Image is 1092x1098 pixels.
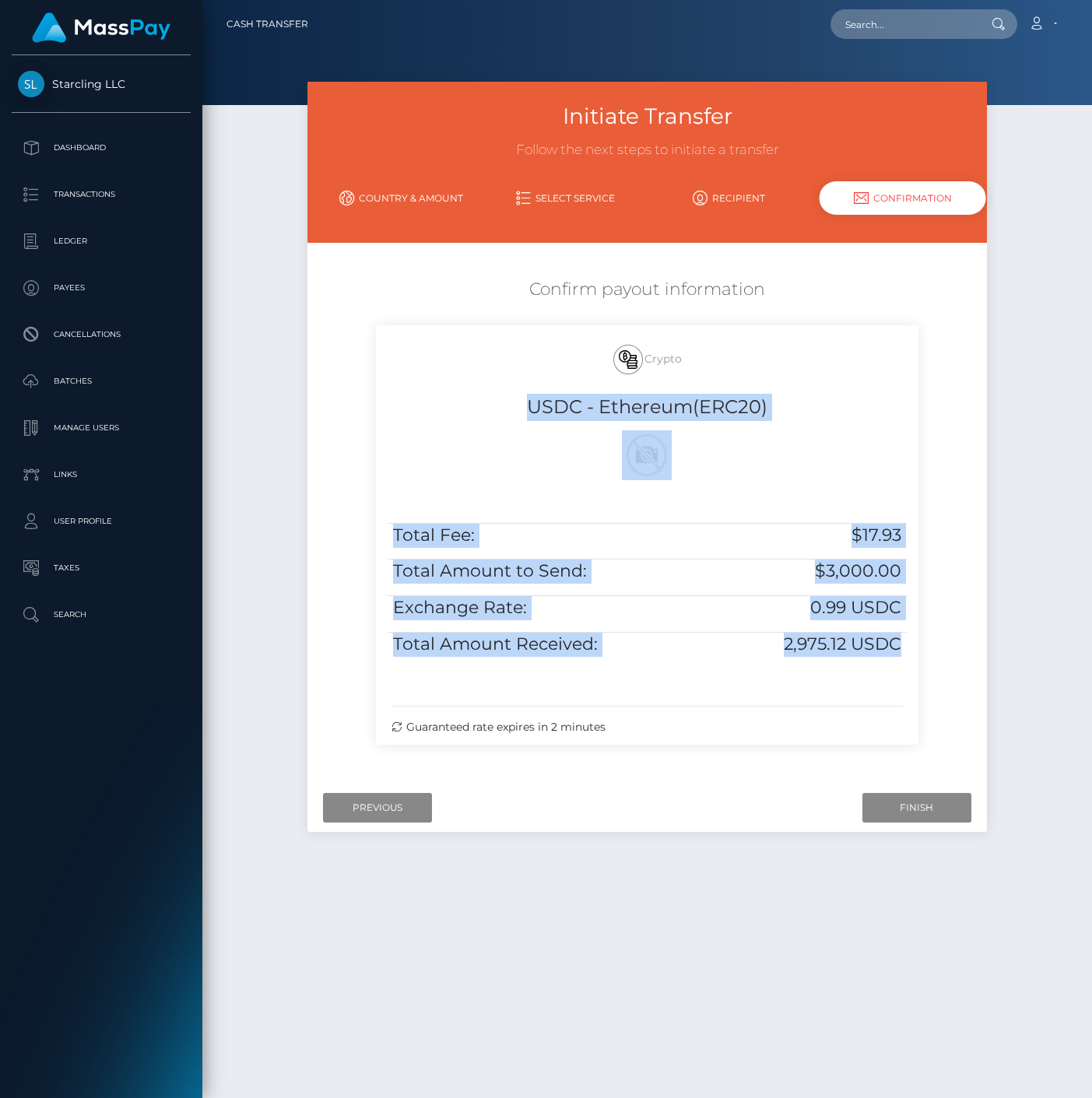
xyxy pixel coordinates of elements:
img: bitcoin.svg [619,350,637,369]
h5: Crypto [388,337,907,382]
span: Starcling LLC [12,77,191,91]
h5: 0.99 USDC [718,596,901,620]
h5: 2,975.12 USDC [718,633,901,657]
img: MassPay Logo [32,12,170,43]
a: Cancellations [12,315,191,354]
a: User Profile [12,502,191,541]
h3: Follow the next steps to initiate a transfer [319,141,975,160]
p: Cancellations [18,323,184,346]
p: Taxes [18,556,184,580]
a: Manage Users [12,409,191,447]
p: Search [18,603,184,626]
a: Search [12,595,191,634]
h5: Total Amount to Send: [393,560,708,584]
a: Ledger [12,222,191,261]
p: Transactions [18,183,184,206]
a: Cash Transfer [226,8,308,40]
img: wMhJQYtZFAryAAAAABJRU5ErkJggg== [622,430,672,480]
h4: USDC - Ethereum(ERC20) [388,394,907,421]
a: Select Service [483,184,648,212]
a: Recipient [648,184,812,212]
h3: Initiate Transfer [319,101,975,132]
p: Links [18,463,184,486]
h5: Total Amount Received: [393,633,708,657]
a: Dashboard [12,128,191,167]
p: Ledger [18,230,184,253]
h5: Exchange Rate: [393,596,708,620]
div: Guaranteed rate expires in 2 minutes [392,719,903,735]
input: Previous [323,793,432,823]
p: Payees [18,276,184,300]
img: Starcling LLC [18,71,44,97]
h5: $17.93 [718,524,901,548]
a: Country & Amount [319,184,483,212]
p: Dashboard [18,136,184,160]
input: Finish [862,793,971,823]
p: User Profile [18,510,184,533]
a: Batches [12,362,191,401]
a: Payees [12,268,191,307]
p: Manage Users [18,416,184,440]
a: Confirmation [811,184,975,212]
h5: Confirm payout information [319,278,975,302]
h5: $3,000.00 [718,560,901,584]
a: Transactions [12,175,191,214]
p: Batches [18,370,184,393]
a: Taxes [12,549,191,588]
input: Search... [830,9,977,39]
h5: Total Fee: [393,524,708,548]
div: Confirmation [820,181,986,215]
a: Links [12,455,191,494]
